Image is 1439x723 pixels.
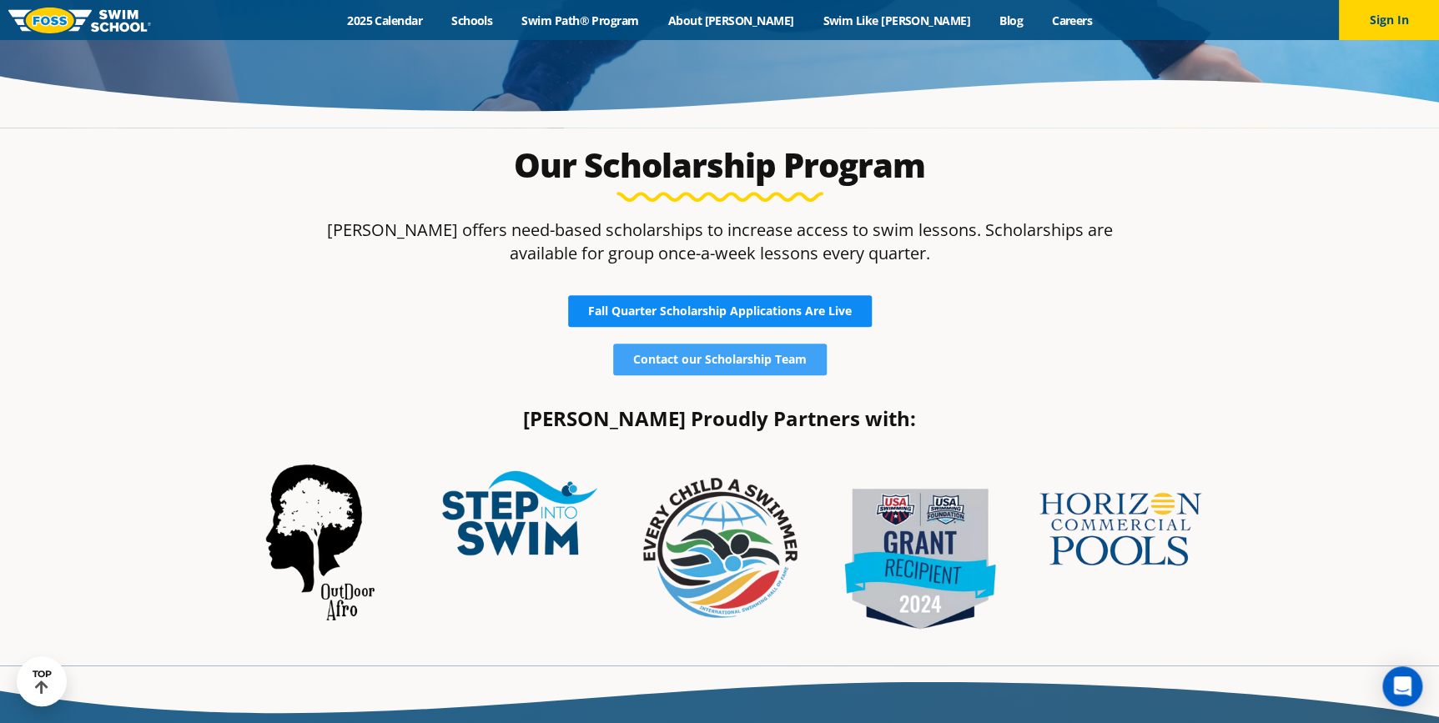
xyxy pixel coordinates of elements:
div: TOP [33,669,52,695]
a: Blog [984,13,1037,28]
div: Open Intercom Messenger [1382,666,1422,706]
img: FOSS Swim School Logo [8,8,151,33]
a: Fall Quarter Scholarship Applications Are Live [568,295,872,327]
span: Contact our Scholarship Team [633,354,807,365]
h4: [PERSON_NAME] Proudly Partners with: [228,409,1212,429]
span: Fall Quarter Scholarship Applications Are Live [588,305,852,317]
a: Swim Like [PERSON_NAME] [808,13,985,28]
a: Schools [437,13,507,28]
a: Swim Path® Program [507,13,653,28]
a: 2025 Calendar [333,13,437,28]
a: About [PERSON_NAME] [653,13,808,28]
a: Contact our Scholarship Team [613,344,827,375]
h2: Our Scholarship Program [326,145,1114,185]
a: Careers [1037,13,1106,28]
p: [PERSON_NAME] offers need-based scholarships to increase access to swim lessons. Scholarships are... [326,218,1114,265]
